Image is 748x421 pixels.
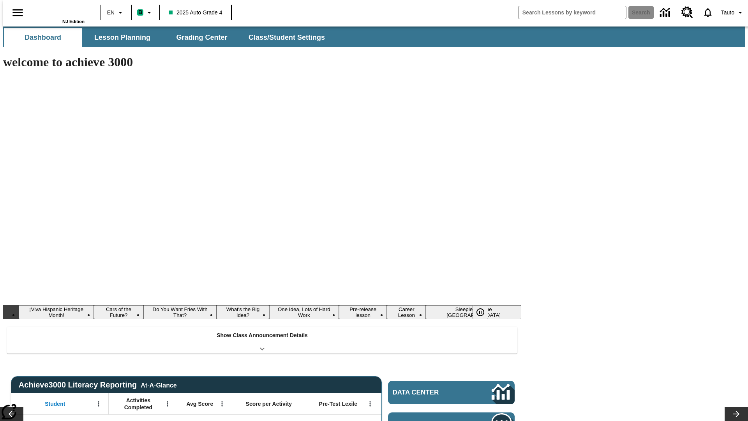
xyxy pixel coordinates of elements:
button: Slide 6 Pre-release lesson [339,305,387,319]
button: Open Menu [216,398,228,410]
span: Score per Activity [246,400,292,407]
button: Language: EN, Select a language [104,5,129,19]
a: Data Center [388,381,515,404]
button: Grading Center [163,28,241,47]
button: Class/Student Settings [242,28,331,47]
h1: welcome to achieve 3000 [3,55,521,69]
span: NJ Edition [62,19,85,24]
div: Show Class Announcement Details [7,327,517,354]
span: B [138,7,142,17]
span: Student [45,400,65,407]
button: Open Menu [364,398,376,410]
a: Notifications [698,2,718,23]
span: Pre-Test Lexile [319,400,358,407]
span: Tauto [721,9,734,17]
button: Lesson carousel, Next [725,407,748,421]
a: Resource Center, Will open in new tab [677,2,698,23]
button: Open Menu [162,398,173,410]
button: Lesson Planning [83,28,161,47]
button: Slide 7 Career Lesson [387,305,426,319]
div: SubNavbar [3,27,745,47]
button: Open Menu [93,398,104,410]
div: Home [34,3,85,24]
button: Slide 3 Do You Want Fries With That? [143,305,217,319]
button: Slide 8 Sleepless in the Animal Kingdom [426,305,521,319]
div: At-A-Glance [141,380,176,389]
a: Home [34,4,85,19]
div: SubNavbar [3,28,332,47]
div: Pause [473,305,496,319]
button: Dashboard [4,28,82,47]
span: EN [107,9,115,17]
button: Slide 2 Cars of the Future? [94,305,143,319]
span: Avg Score [186,400,213,407]
span: Activities Completed [113,397,164,411]
button: Slide 1 ¡Viva Hispanic Heritage Month! [19,305,94,319]
span: Achieve3000 Literacy Reporting [19,380,177,389]
button: Slide 5 One Idea, Lots of Hard Work [269,305,339,319]
a: Data Center [655,2,677,23]
button: Boost Class color is mint green. Change class color [134,5,157,19]
span: Data Center [393,389,466,396]
button: Profile/Settings [718,5,748,19]
button: Open side menu [6,1,29,24]
input: search field [519,6,626,19]
span: 2025 Auto Grade 4 [169,9,222,17]
button: Slide 4 What's the Big Idea? [217,305,269,319]
p: Show Class Announcement Details [217,331,308,340]
button: Pause [473,305,488,319]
